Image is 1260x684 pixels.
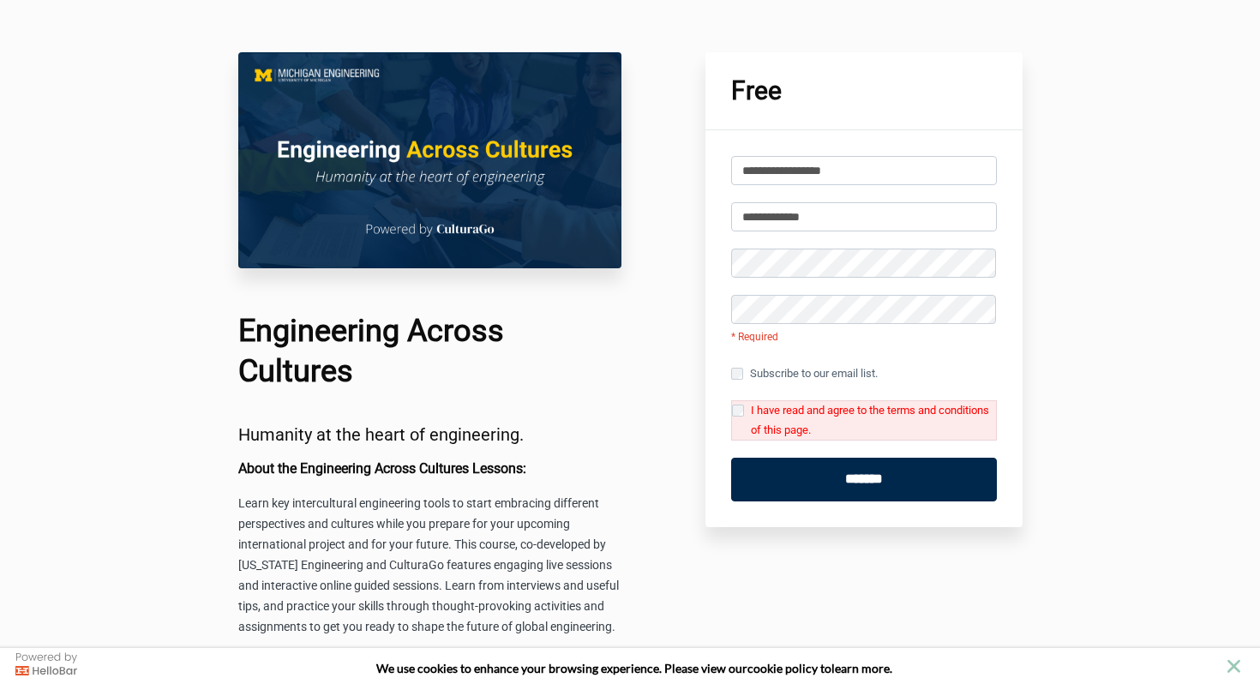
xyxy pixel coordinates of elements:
[1223,656,1245,677] button: close
[238,496,619,633] span: Learn key intercultural engineering tools to start embracing different perspectives and cultures ...
[376,661,747,675] span: We use cookies to enhance your browsing experience. Please view our
[731,328,997,346] li: * Required
[820,661,831,675] strong: to
[238,52,622,268] img: 02d04e1-0800-2025-a72d-d03204e05687_Course_Main_Image.png
[238,311,622,392] h1: Engineering Across Cultures
[731,364,878,383] label: Subscribe to our email list.
[732,405,744,417] input: I have read and agree to the terms and conditions of this page.
[731,368,743,380] input: Subscribe to our email list.
[831,661,892,675] span: learn more.
[747,661,818,675] a: cookie policy
[238,460,526,477] b: About the Engineering Across Cultures Lessons:
[731,400,997,440] label: I have read and agree to the terms and conditions of this page.
[731,78,997,104] h1: Free
[238,424,524,445] span: Humanity at the heart of engineering.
